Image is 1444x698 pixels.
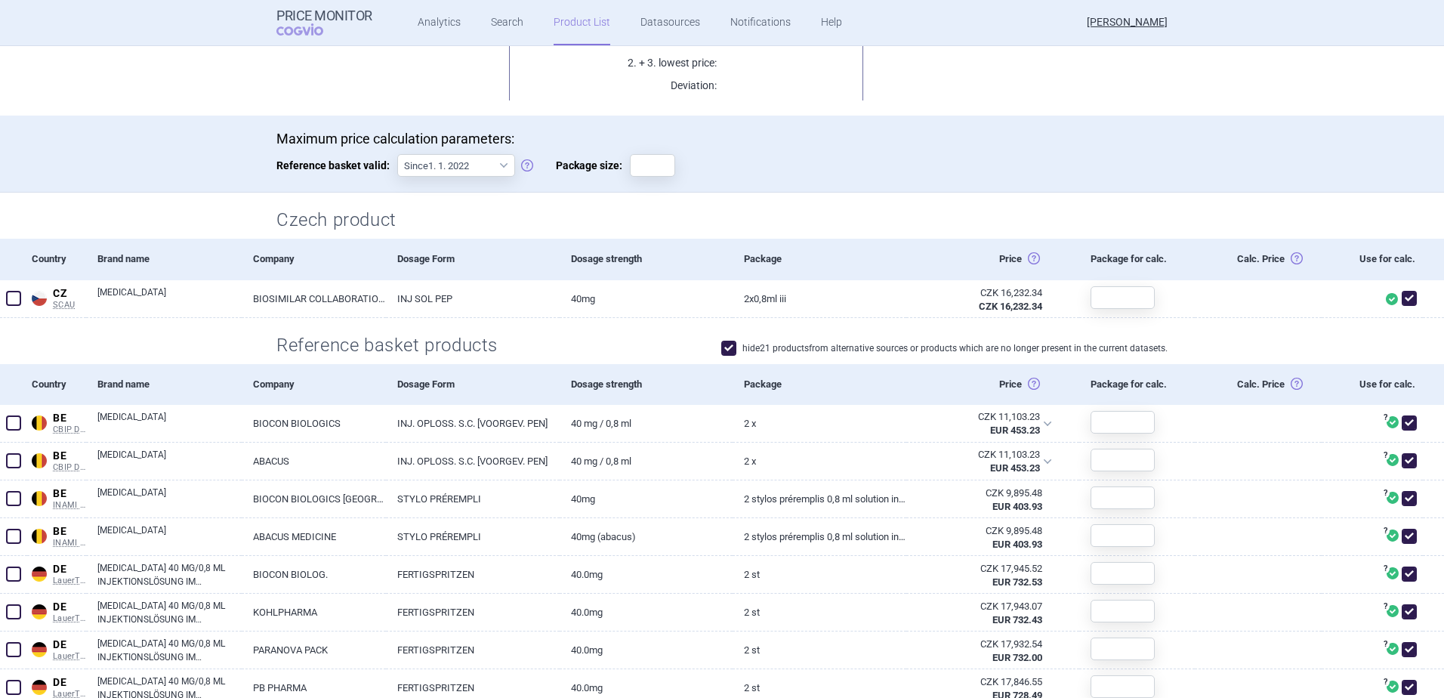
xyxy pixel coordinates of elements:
div: Country [27,239,86,280]
a: 40MG [560,280,733,317]
div: CZK 9,895.48 [918,486,1042,500]
h2: Czech product [276,208,1168,233]
span: BE [53,525,86,539]
div: CZK 17,932.54 [918,638,1042,651]
div: CZK 16,232.34 [918,286,1042,300]
div: CZK 17,846.55 [918,675,1042,689]
span: CBIP DCI [53,425,86,435]
a: Price MonitorCOGVIO [276,8,372,37]
span: CZ [53,287,86,301]
div: Use for calc. [1322,239,1423,280]
a: 2 stylos préremplis 0,8 mL solution injectable, 50 mg/mL [733,518,906,555]
span: DE [53,638,86,652]
abbr: Česko ex-factory [918,286,1042,313]
h2: Reference basket products [276,333,510,358]
a: [MEDICAL_DATA] [97,286,242,313]
div: Dosage Form [386,239,559,280]
span: DE [53,601,86,614]
a: DEDELauerTaxe CGM [27,598,86,624]
strong: Price Monitor [276,8,372,23]
label: hide 21 products from alternative sources or products which are no longer present in the current ... [721,341,1168,356]
strong: EUR 453.23 [990,462,1040,474]
a: 2X0,8ML III [733,280,906,317]
a: DEDELauerTaxe CGM [27,635,86,662]
a: [MEDICAL_DATA] [97,486,242,513]
a: CZCZSCAU [27,284,86,310]
span: INAMI RPS [53,500,86,511]
a: BIOCON BIOLOG. [242,556,386,593]
a: FERTIGSPRITZEN [386,556,559,593]
a: 40mg [560,480,733,517]
a: [MEDICAL_DATA] [97,523,242,551]
span: ? [1381,602,1390,611]
a: ABACUS [242,443,386,480]
div: CZK 11,103.23EUR 453.23 [906,443,1061,480]
img: Germany [32,567,47,582]
a: FERTIGSPRITZEN [386,594,559,631]
div: Package [733,239,906,280]
div: Country [27,364,86,405]
img: Germany [32,642,47,657]
a: STYLO PRÉREMPLI [386,518,559,555]
img: Czech Republic [32,291,47,306]
strong: CZK 16,232.34 [979,301,1042,312]
div: CZK 11,103.23EUR 453.23 [906,405,1061,443]
abbr: SP-CAU-010 Belgie hrazené LP [917,410,1040,437]
div: Dosage strength [560,364,733,405]
img: Belgium [32,491,47,506]
a: FERTIGSPRITZEN [386,632,559,669]
img: Germany [32,680,47,695]
a: DEDELauerTaxe CGM [27,560,86,586]
a: [MEDICAL_DATA] 40 MG/0,8 ML INJEKTIONSLÖSUNG IM FERTIGPEN [97,599,242,626]
a: [MEDICAL_DATA] [97,448,242,475]
a: [MEDICAL_DATA] [97,410,242,437]
a: STYLO PRÉREMPLI [386,480,559,517]
img: Belgium [32,453,47,468]
p: 2. + 3. lowest price: [528,55,717,70]
strong: EUR 732.53 [992,576,1042,588]
a: 40.0mg [560,632,733,669]
a: ABACUS MEDICINE [242,518,386,555]
span: LauerTaxe CGM [53,613,86,624]
div: Company [242,364,386,405]
span: BE [53,412,86,425]
a: BIOSIMILAR COLLABORATIONS IRELAND LIMITED, [GEOGRAPHIC_DATA] [242,280,386,317]
div: Brand name [86,364,242,405]
span: ? [1381,489,1390,498]
a: PARANOVA PACK [242,632,386,669]
span: DE [53,563,86,576]
abbr: SP-CAU-010 Belgie hrazené LP [918,524,1042,551]
a: INJ SOL PEP [386,280,559,317]
div: CZK 11,103.23 [917,448,1040,462]
div: Package for calc. [1079,239,1195,280]
a: [MEDICAL_DATA] 40 MG/0,8 ML INJEKTIONSLÖSUNG IM FERTIGPEN [97,561,242,588]
div: Brand name [86,239,242,280]
span: ? [1381,451,1390,460]
img: Germany [32,604,47,619]
div: Price [906,364,1079,405]
div: Company [242,239,386,280]
span: ? [1381,678,1390,687]
abbr: SP-CAU-010 Německo [918,600,1042,627]
div: CZK 9,895.48 [918,524,1042,538]
p: Maximum price calculation parameters: [276,131,1168,147]
select: Reference basket valid: [397,154,515,177]
span: LauerTaxe CGM [53,576,86,586]
strong: EUR 403.93 [992,501,1042,512]
a: 40mg (Abacus) [560,518,733,555]
a: [MEDICAL_DATA] 40 MG/0,8 ML INJEKTIONSLÖSUNG IM FERTIGPEN [97,637,242,664]
strong: EUR 403.93 [992,539,1042,550]
a: 2 x [733,443,906,480]
div: Price [906,239,1079,280]
abbr: SP-CAU-010 Německo [918,562,1042,589]
div: Dosage strength [560,239,733,280]
span: ? [1381,640,1390,649]
img: Belgium [32,415,47,431]
span: COGVIO [276,23,344,36]
span: DE [53,676,86,690]
a: KOHLPHARMA [242,594,386,631]
strong: EUR 732.00 [992,652,1042,663]
span: Package size: [556,154,630,177]
a: 40 mg / 0,8 ml [560,443,733,480]
span: INAMI RPS [53,538,86,548]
